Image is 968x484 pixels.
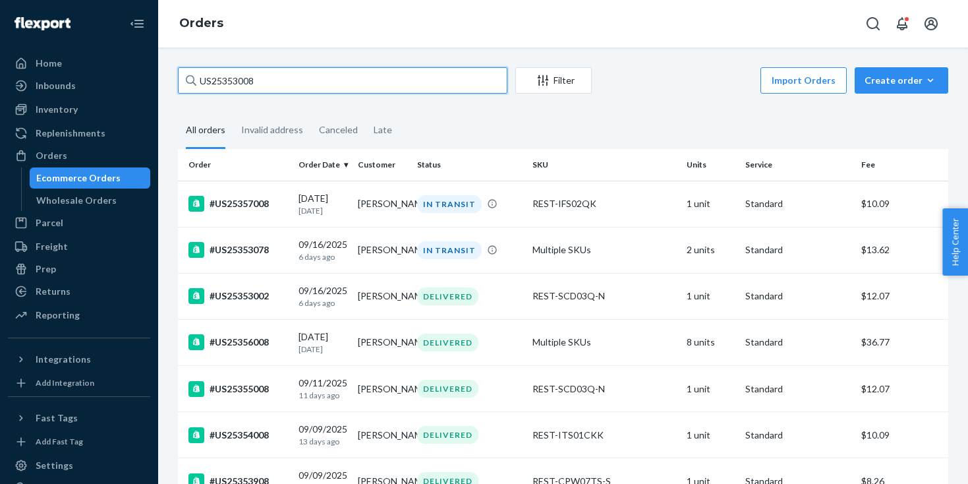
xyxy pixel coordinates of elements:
a: Settings [8,455,150,476]
a: Parcel [8,212,150,233]
div: Parcel [36,216,63,229]
th: Status [412,149,527,181]
p: Standard [745,243,850,257]
td: Multiple SKUs [527,319,681,365]
p: Standard [745,336,850,349]
th: Fee [856,149,948,181]
p: 13 days ago [299,436,347,447]
a: Reporting [8,305,150,326]
p: [DATE] [299,344,347,355]
td: $36.77 [856,319,948,365]
button: Open notifications [889,11,915,37]
button: Close Navigation [124,11,150,37]
a: Returns [8,281,150,302]
a: Inbounds [8,75,150,96]
div: Add Fast Tag [36,436,83,447]
div: Wholesale Orders [36,194,117,207]
div: 09/16/2025 [299,284,347,309]
td: Multiple SKUs [527,227,681,273]
div: Reporting [36,309,80,322]
div: REST-ITS01CKK [532,429,676,442]
a: Add Integration [8,375,150,391]
p: Standard [745,289,850,303]
div: All orders [186,113,225,149]
div: #US25353078 [188,242,288,258]
p: Standard [745,197,850,210]
td: [PERSON_NAME] [353,319,412,365]
p: Standard [745,429,850,442]
td: [PERSON_NAME] [353,412,412,458]
button: Open account menu [918,11,944,37]
div: #US25353002 [188,288,288,304]
div: Customer [358,159,407,170]
div: Filter [516,74,591,87]
a: Home [8,53,150,74]
div: IN TRANSIT [417,241,482,259]
div: REST-IFS02QK [532,197,676,210]
td: 1 unit [681,273,741,319]
th: Order [178,149,293,181]
div: Returns [36,285,71,298]
td: $13.62 [856,227,948,273]
div: Orders [36,149,67,162]
p: 6 days ago [299,251,347,262]
div: Canceled [319,113,358,147]
div: #US25356008 [188,334,288,350]
td: 1 unit [681,181,741,227]
td: 2 units [681,227,741,273]
td: $10.09 [856,412,948,458]
p: 11 days ago [299,390,347,401]
div: #US25355008 [188,381,288,397]
a: Prep [8,258,150,280]
div: #US25357008 [188,196,288,212]
div: 09/11/2025 [299,377,347,401]
td: $12.07 [856,366,948,412]
div: Invalid address [241,113,303,147]
div: Create order [865,74,938,87]
div: [DATE] [299,330,347,355]
div: DELIVERED [417,287,478,305]
div: Ecommerce Orders [36,171,121,185]
div: Freight [36,240,68,253]
div: DELIVERED [417,426,478,444]
button: Create order [855,67,948,94]
div: DELIVERED [417,334,478,351]
th: Units [681,149,741,181]
div: [DATE] [299,192,347,216]
div: Home [36,57,62,70]
a: Orders [8,145,150,166]
td: [PERSON_NAME] [353,366,412,412]
th: SKU [527,149,681,181]
a: Orders [179,16,223,30]
p: 6 days ago [299,297,347,309]
button: Help Center [942,208,968,276]
td: 1 unit [681,366,741,412]
div: Integrations [36,353,91,366]
input: Search orders [178,67,507,94]
div: #US25354008 [188,427,288,443]
td: 8 units [681,319,741,365]
a: Ecommerce Orders [30,167,151,189]
div: IN TRANSIT [417,195,482,213]
button: Fast Tags [8,408,150,429]
img: Flexport logo [14,17,71,30]
div: 09/09/2025 [299,423,347,447]
div: Add Integration [36,377,94,388]
div: Fast Tags [36,411,78,425]
th: Order Date [293,149,353,181]
td: [PERSON_NAME] [353,227,412,273]
div: REST-SCD03Q-N [532,289,676,303]
div: Replenishments [36,127,105,140]
button: Filter [515,67,592,94]
td: [PERSON_NAME] [353,273,412,319]
a: Replenishments [8,123,150,144]
button: Open Search Box [860,11,886,37]
button: Import Orders [760,67,847,94]
a: Freight [8,236,150,257]
td: 1 unit [681,412,741,458]
p: [DATE] [299,205,347,216]
td: [PERSON_NAME] [353,181,412,227]
div: Settings [36,459,73,472]
div: Prep [36,262,56,276]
